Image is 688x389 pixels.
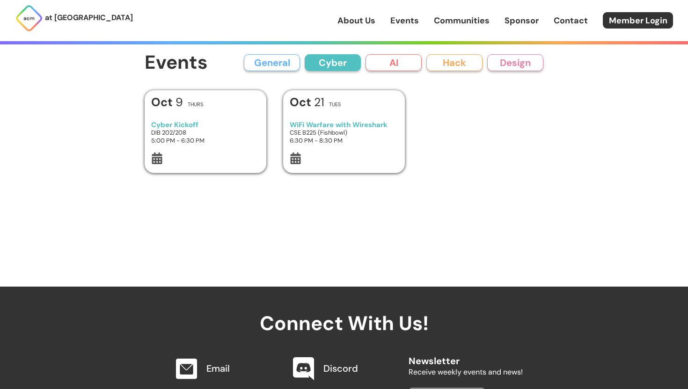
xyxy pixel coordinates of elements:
[45,12,133,24] p: at [GEOGRAPHIC_DATA]
[390,14,419,27] a: Events
[206,362,230,375] a: Email
[329,102,341,107] h2: Tues
[290,129,399,137] h3: CSE B225 (Fishbowl)
[15,4,133,32] a: at [GEOGRAPHIC_DATA]
[151,129,260,137] h3: DIB 202/208
[151,94,176,110] b: Oct
[323,362,358,375] a: Discord
[290,121,399,129] h3: WiFi Warfare with Wireshark
[554,14,588,27] a: Contact
[290,137,399,144] h3: 6:30 PM - 8:30 PM
[290,96,324,108] h1: 21
[505,14,539,27] a: Sponsor
[176,359,197,379] img: Email
[434,14,490,27] a: Communities
[145,52,208,73] h1: Events
[151,96,183,108] h1: 9
[165,287,523,334] h2: Connect With Us!
[487,54,543,71] button: Design
[15,4,43,32] img: ACM Logo
[293,357,314,381] img: Discord
[290,94,314,110] b: Oct
[244,54,300,71] button: General
[366,54,422,71] button: AI
[426,54,483,71] button: Hack
[337,14,375,27] a: About Us
[151,121,260,129] h3: Cyber Kickoff
[188,102,203,107] h2: Thurs
[409,346,523,366] h2: Newsletter
[151,137,260,144] h3: 5:00 PM - 6:30 PM
[409,366,523,378] p: Receive weekly events and news!
[305,54,361,71] button: Cyber
[603,12,673,29] a: Member Login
